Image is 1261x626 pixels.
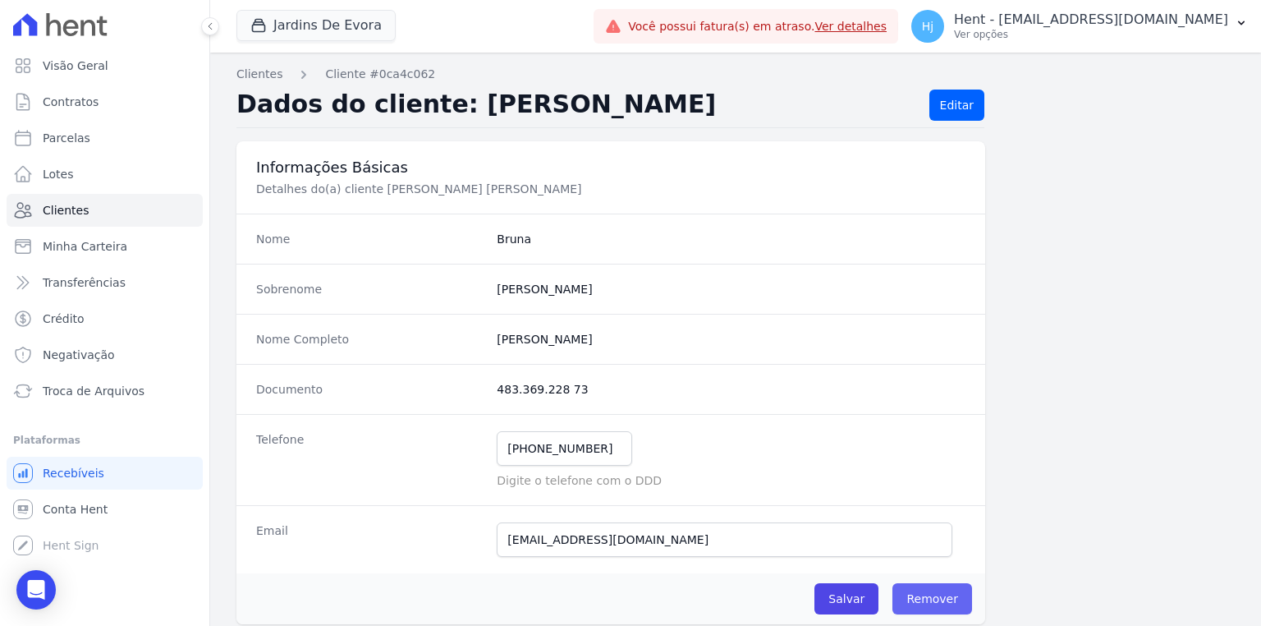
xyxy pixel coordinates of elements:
[43,130,90,146] span: Parcelas
[497,472,965,489] p: Digite o telefone com o DDD
[497,381,965,398] dd: 483.369.228 73
[43,347,115,363] span: Negativação
[7,85,203,118] a: Contratos
[325,66,435,83] a: Cliente #0ca4c062
[7,122,203,154] a: Parcelas
[236,66,1235,83] nav: Breadcrumb
[236,66,282,83] a: Clientes
[7,158,203,191] a: Lotes
[497,231,965,247] dd: Bruna
[256,522,484,557] dt: Email
[7,493,203,526] a: Conta Hent
[7,457,203,490] a: Recebíveis
[7,230,203,263] a: Minha Carteira
[256,281,484,297] dt: Sobrenome
[256,231,484,247] dt: Nome
[7,266,203,299] a: Transferências
[628,18,887,35] span: Você possui fatura(s) em atraso.
[7,338,203,371] a: Negativação
[7,49,203,82] a: Visão Geral
[497,281,965,297] dd: [PERSON_NAME]
[256,181,808,197] p: Detalhes do(a) cliente [PERSON_NAME] [PERSON_NAME]
[43,202,89,219] span: Clientes
[898,3,1261,49] button: Hj Hent - [EMAIL_ADDRESS][DOMAIN_NAME] Ver opções
[256,381,484,398] dt: Documento
[13,430,196,450] div: Plataformas
[7,194,203,227] a: Clientes
[43,238,127,255] span: Minha Carteira
[43,94,99,110] span: Contratos
[892,583,972,614] a: Remover
[7,302,203,335] a: Crédito
[814,583,878,614] input: Salvar
[43,311,85,327] span: Crédito
[256,158,965,177] h3: Informações Básicas
[16,570,56,610] div: Open Intercom Messenger
[43,58,108,74] span: Visão Geral
[7,375,203,407] a: Troca de Arquivos
[43,465,104,481] span: Recebíveis
[497,331,965,348] dd: [PERSON_NAME]
[954,12,1228,28] p: Hent - [EMAIL_ADDRESS][DOMAIN_NAME]
[954,28,1228,41] p: Ver opções
[256,431,484,489] dt: Telefone
[236,90,916,121] h2: Dados do cliente: [PERSON_NAME]
[43,383,144,399] span: Troca de Arquivos
[814,20,887,33] a: Ver detalhes
[43,501,108,518] span: Conta Hent
[43,166,74,182] span: Lotes
[43,274,126,291] span: Transferências
[922,21,933,32] span: Hj
[929,90,984,121] a: Editar
[236,10,396,41] button: Jardins De Evora
[256,331,484,348] dt: Nome Completo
